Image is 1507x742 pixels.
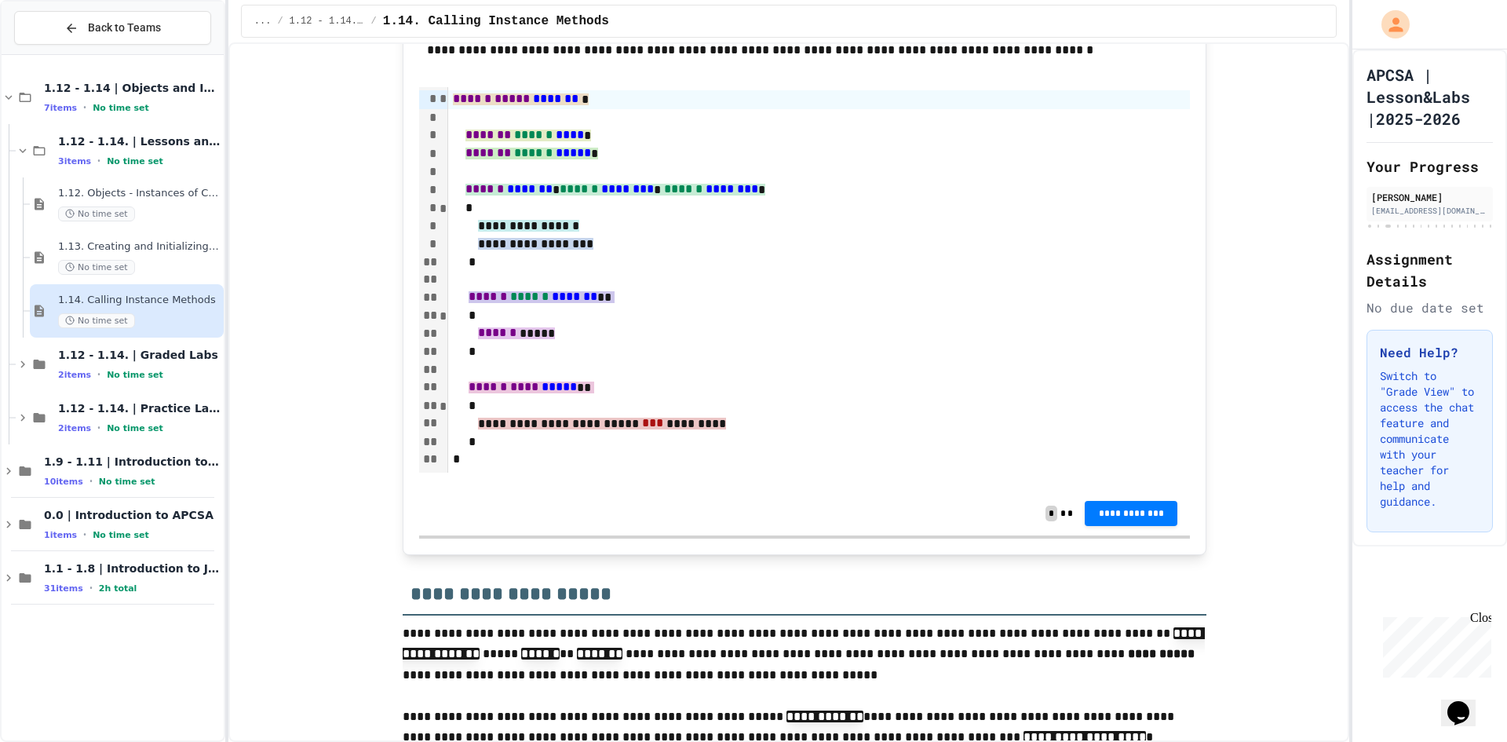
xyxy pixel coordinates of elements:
span: 1 items [44,530,77,540]
span: 1.12 - 1.14. | Lessons and Notes [58,134,221,148]
h1: APCSA | Lesson&Labs |2025-2026 [1367,64,1493,130]
span: • [97,422,100,434]
span: 7 items [44,103,77,113]
span: No time set [99,477,155,487]
div: [PERSON_NAME] [1371,190,1488,204]
button: Back to Teams [14,11,211,45]
iframe: chat widget [1377,611,1491,678]
span: 1.13. Creating and Initializing Objects: Constructors [58,240,221,254]
span: No time set [58,260,135,275]
span: 31 items [44,583,83,594]
span: 1.12 - 1.14. | Graded Labs [58,348,221,362]
p: Switch to "Grade View" to access the chat feature and communicate with your teacher for help and ... [1380,368,1480,510]
span: No time set [58,313,135,328]
h2: Your Progress [1367,155,1493,177]
span: / [277,15,283,27]
span: No time set [107,156,163,166]
span: 10 items [44,477,83,487]
div: [EMAIL_ADDRESS][DOMAIN_NAME] [1371,205,1488,217]
span: 3 items [58,156,91,166]
span: 1.12 - 1.14. | Lessons and Notes [290,15,365,27]
span: 1.14. Calling Instance Methods [383,12,609,31]
span: 0.0 | Introduction to APCSA [44,508,221,522]
span: 2h total [99,583,137,594]
span: 2 items [58,370,91,380]
iframe: chat widget [1441,679,1491,726]
div: No due date set [1367,298,1493,317]
span: / [371,15,377,27]
span: No time set [58,207,135,221]
span: 1.12 - 1.14. | Practice Labs [58,401,221,415]
span: • [89,582,93,594]
span: 1.12 - 1.14 | Objects and Instances of Classes [44,81,221,95]
h2: Assignment Details [1367,248,1493,292]
span: 1.12. Objects - Instances of Classes [58,187,221,200]
span: Back to Teams [88,20,161,36]
span: • [97,368,100,381]
span: • [97,155,100,167]
span: No time set [107,423,163,433]
span: 1.14. Calling Instance Methods [58,294,221,307]
span: ... [254,15,272,27]
h3: Need Help? [1380,343,1480,362]
span: • [89,475,93,488]
span: 1.9 - 1.11 | Introduction to Methods [44,455,221,469]
span: 1.1 - 1.8 | Introduction to Java [44,561,221,576]
span: 2 items [58,423,91,433]
span: • [83,101,86,114]
span: No time set [93,103,149,113]
span: No time set [93,530,149,540]
span: • [83,528,86,541]
span: No time set [107,370,163,380]
div: My Account [1365,6,1414,42]
div: Chat with us now!Close [6,6,108,100]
